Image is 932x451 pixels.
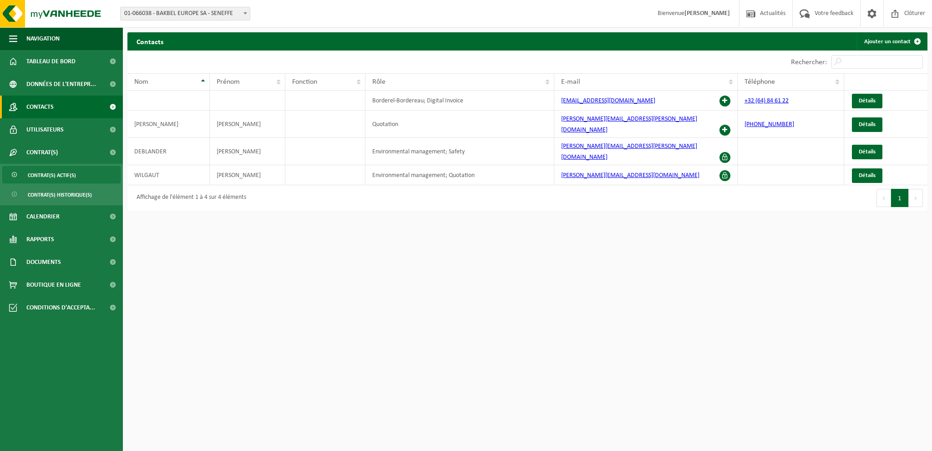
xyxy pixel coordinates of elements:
[127,32,172,50] h2: Contacts
[28,186,92,203] span: Contrat(s) historique(s)
[891,189,909,207] button: 1
[561,172,699,179] a: [PERSON_NAME][EMAIL_ADDRESS][DOMAIN_NAME]
[745,78,775,86] span: Téléphone
[121,7,250,20] span: 01-066038 - BAKBEL EUROPE SA - SENEFFE
[120,7,250,20] span: 01-066038 - BAKBEL EUROPE SA - SENEFFE
[791,59,827,66] label: Rechercher:
[2,166,121,183] a: Contrat(s) actif(s)
[852,94,882,108] a: Détails
[745,97,789,104] a: +32 (64) 84 61 22
[210,138,285,165] td: [PERSON_NAME]
[127,138,210,165] td: DEBLANDER
[684,10,730,17] strong: [PERSON_NAME]
[127,111,210,138] td: [PERSON_NAME]
[365,111,555,138] td: Quotation
[217,78,240,86] span: Prénom
[292,78,317,86] span: Fonction
[365,165,555,185] td: Environmental management; Quotation
[365,138,555,165] td: Environmental management; Safety
[26,73,96,96] span: Données de l'entrepr...
[26,296,95,319] span: Conditions d'accepta...
[859,172,876,178] span: Détails
[561,97,655,104] a: [EMAIL_ADDRESS][DOMAIN_NAME]
[26,251,61,274] span: Documents
[210,111,285,138] td: [PERSON_NAME]
[857,32,927,51] a: Ajouter un contact
[859,122,876,127] span: Détails
[26,205,60,228] span: Calendrier
[26,27,60,50] span: Navigation
[859,149,876,155] span: Détails
[745,121,794,128] a: [PHONE_NUMBER]
[26,118,64,141] span: Utilisateurs
[561,78,580,86] span: E-mail
[26,141,58,164] span: Contrat(s)
[26,274,81,296] span: Boutique en ligne
[852,145,882,159] a: Détails
[859,98,876,104] span: Détails
[134,78,148,86] span: Nom
[2,186,121,203] a: Contrat(s) historique(s)
[26,96,54,118] span: Contacts
[561,116,697,133] a: [PERSON_NAME][EMAIL_ADDRESS][PERSON_NAME][DOMAIN_NAME]
[876,189,891,207] button: Previous
[28,167,76,184] span: Contrat(s) actif(s)
[372,78,385,86] span: Rôle
[852,117,882,132] a: Détails
[26,50,76,73] span: Tableau de bord
[26,228,54,251] span: Rapports
[127,165,210,185] td: WILGAUT
[210,165,285,185] td: [PERSON_NAME]
[561,143,697,161] a: [PERSON_NAME][EMAIL_ADDRESS][PERSON_NAME][DOMAIN_NAME]
[365,91,555,111] td: Borderel-Bordereau; Digital Invoice
[852,168,882,183] a: Détails
[132,190,246,206] div: Affichage de l'élément 1 à 4 sur 4 éléments
[909,189,923,207] button: Next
